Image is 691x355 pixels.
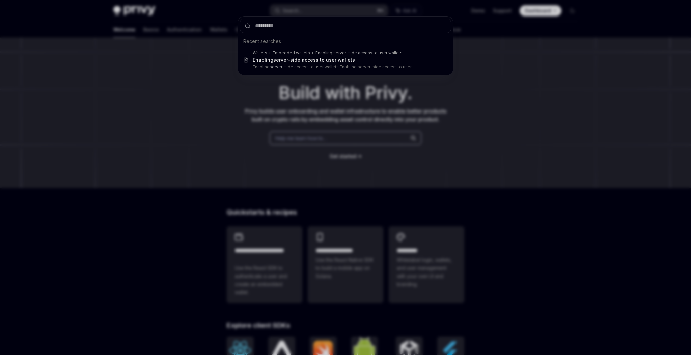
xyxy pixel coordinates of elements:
div: Wallets [253,50,267,56]
span: Recent searches [243,38,281,45]
div: Embedded wallets [273,50,310,56]
div: Enabling -side access to user wallets [253,57,355,63]
b: server [273,57,288,63]
div: Enabling server-side access to user wallets [315,50,403,56]
p: Enabling -side access to user wallets Enabling server-side access to user [253,64,437,70]
b: server [270,64,282,69]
